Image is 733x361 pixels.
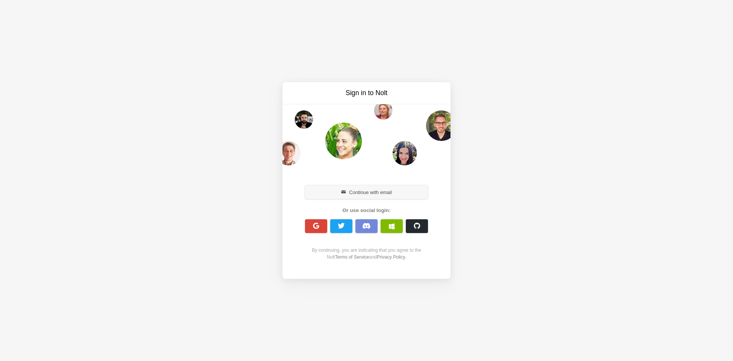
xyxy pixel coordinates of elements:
a: Privacy Policy [377,254,405,260]
h3: Sign in to Nolt [302,88,431,98]
div: By continuing, you are indicating that you agree to the Nolt and . [301,247,432,261]
a: Terms of Service [335,254,369,260]
div: Or use social login: [301,207,432,214]
button: Continue with email [305,185,428,199]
